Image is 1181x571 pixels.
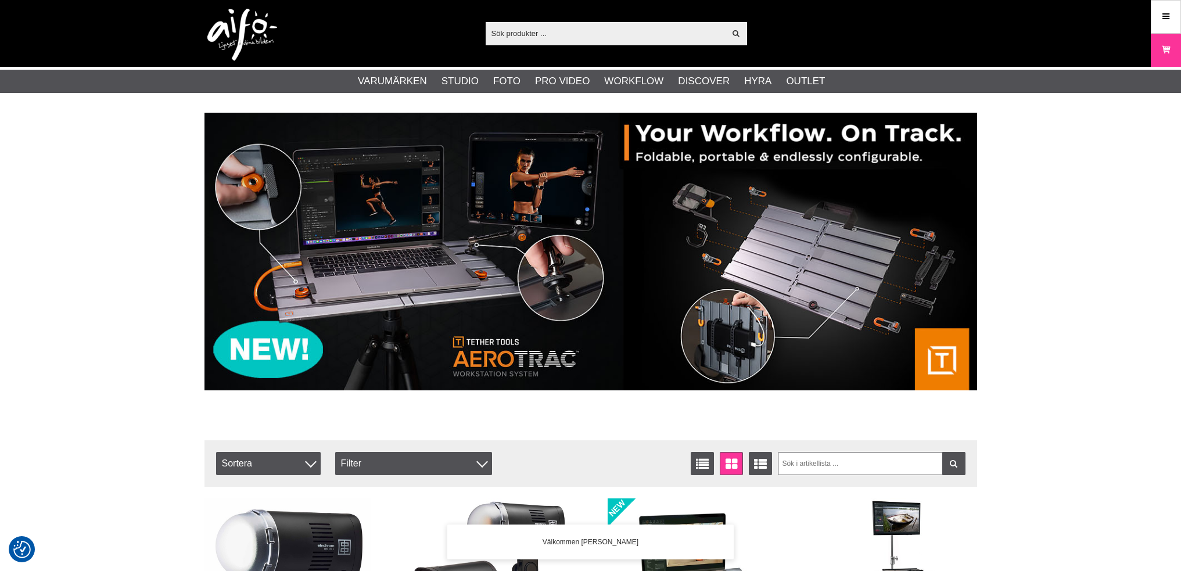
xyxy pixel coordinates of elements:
[493,74,520,89] a: Foto
[778,452,965,475] input: Sök i artikellista ...
[691,452,714,475] a: Listvisning
[720,452,743,475] a: Fönstervisning
[335,452,492,475] div: Filter
[535,74,590,89] a: Pro Video
[604,74,663,89] a: Workflow
[942,452,965,475] a: Filtrera
[786,74,825,89] a: Outlet
[13,539,31,560] button: Samtyckesinställningar
[486,24,726,42] input: Sök produkter ...
[744,74,771,89] a: Hyra
[204,113,977,390] img: Annons:007 banner-header-aerotrac-1390x500.jpg
[207,9,277,61] img: logo.png
[358,74,427,89] a: Varumärken
[13,541,31,558] img: Revisit consent button
[216,452,321,475] span: Sortera
[543,537,638,547] span: Välkommen [PERSON_NAME]
[749,452,772,475] a: Utökad listvisning
[678,74,730,89] a: Discover
[441,74,479,89] a: Studio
